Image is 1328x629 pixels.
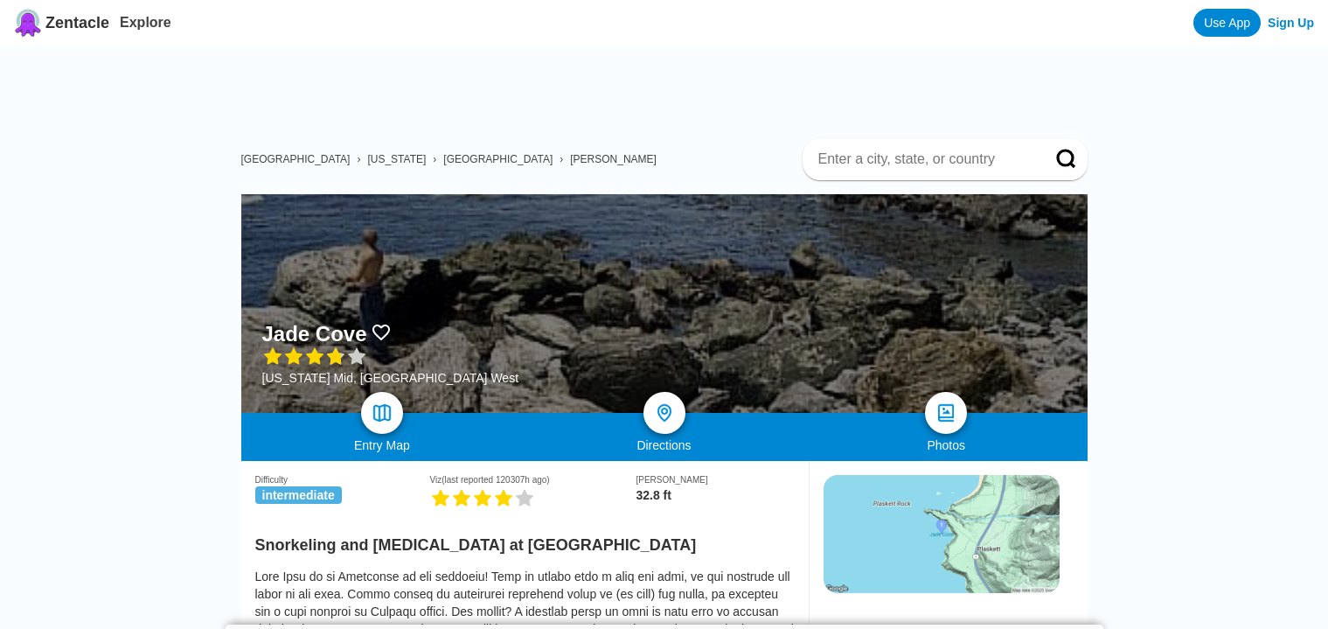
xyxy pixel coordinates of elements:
input: Enter a city, state, or country [817,150,1032,168]
iframe: Advertisement [255,45,1088,124]
img: staticmap [824,475,1060,593]
div: Photos [805,438,1088,452]
img: directions [654,402,675,423]
a: map [361,392,403,434]
div: Entry Map [241,438,524,452]
span: › [560,153,563,165]
h2: Snorkeling and [MEDICAL_DATA] at [GEOGRAPHIC_DATA] [255,526,795,555]
h1: Jade Cove [262,322,367,346]
div: Difficulty [255,475,430,485]
span: intermediate [255,486,342,504]
a: Use App [1193,9,1261,37]
img: Zentacle logo [14,9,42,37]
span: › [433,153,436,165]
span: › [357,153,360,165]
img: map [372,402,393,423]
a: [GEOGRAPHIC_DATA] [443,153,553,165]
a: Explore [120,15,171,30]
a: [US_STATE] [367,153,426,165]
div: [PERSON_NAME] [636,475,794,485]
img: photos [935,402,956,423]
a: Sign Up [1268,16,1314,30]
a: photos [925,392,967,434]
a: directions [643,392,685,434]
a: [GEOGRAPHIC_DATA] [241,153,351,165]
span: Zentacle [45,14,109,32]
div: 32.8 ft [636,488,794,502]
div: Directions [523,438,805,452]
a: Zentacle logoZentacle [14,9,109,37]
div: Viz (last reported 120307h ago) [430,475,636,485]
a: [PERSON_NAME] [570,153,657,165]
div: [US_STATE] Mid, [GEOGRAPHIC_DATA] West [262,371,519,385]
